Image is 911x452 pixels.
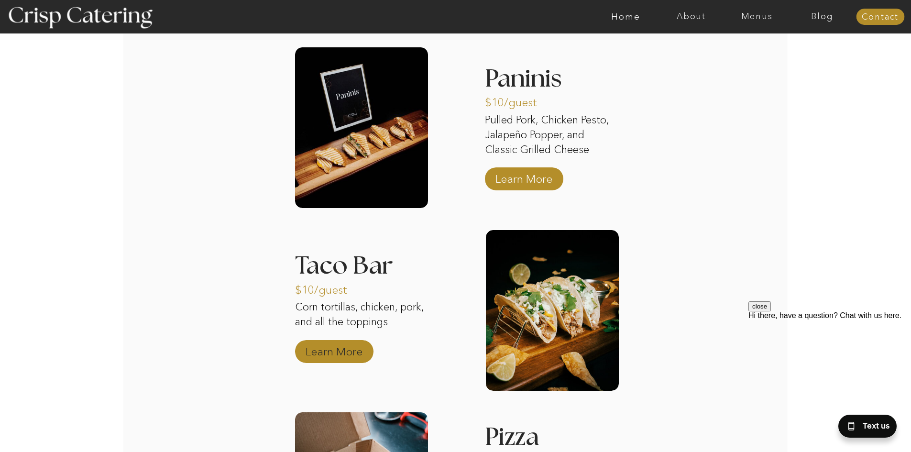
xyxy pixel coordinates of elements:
[485,86,549,114] p: $10/guest
[748,301,911,416] iframe: podium webchat widget prompt
[295,300,428,346] p: Corn tortillas, chicken, pork, and all the toppings
[790,12,855,22] a: Blog
[659,12,724,22] a: About
[295,274,359,301] p: $10/guest
[295,254,428,265] h3: Taco Bar
[815,404,911,452] iframe: podium webchat widget bubble
[724,12,790,22] a: Menus
[485,113,618,159] p: Pulled Pork, Chicken Pesto, Jalapeño Popper, and Classic Grilled Cheese
[492,163,556,190] a: Learn More
[856,12,904,22] a: Contact
[485,66,618,97] h3: Paninis
[593,12,659,22] a: Home
[302,335,366,363] a: Learn More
